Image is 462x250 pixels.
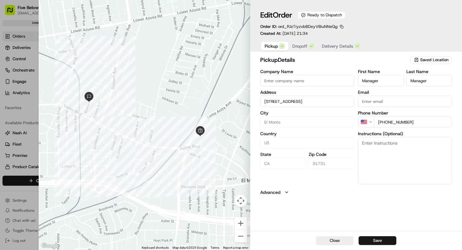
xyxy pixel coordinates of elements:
span: Order [273,10,292,20]
p: Welcome 👋 [6,25,114,35]
label: Last Name [406,69,452,74]
button: Map camera controls [234,194,247,207]
span: Map data ©2025 Google [173,246,207,249]
input: Enter email [358,96,452,107]
a: Report a map error [223,246,248,249]
label: Instructions (Optional) [358,131,452,136]
span: Saved Location [420,57,448,63]
input: Enter last name [406,75,452,86]
img: Google [40,242,61,250]
span: API Documentation [59,91,101,97]
button: Save [359,236,396,245]
a: Terms (opens in new tab) [211,246,219,249]
span: [DATE] 21:34 [283,31,308,36]
button: Zoom out [234,230,247,242]
h1: Edit [260,10,292,20]
button: Close [316,236,354,245]
input: Enter first name [358,75,404,86]
label: Phone Number [358,111,452,115]
label: State [260,152,306,157]
button: Zoom in [234,217,247,230]
span: Delivery Details [322,43,353,49]
button: Keyboard shortcuts [142,246,169,250]
label: Company Name [260,69,354,74]
input: Got a question? Start typing here... [16,40,113,47]
div: Start new chat [21,60,103,66]
h2: pickup Details [260,56,409,64]
input: Enter phone number [374,116,452,128]
span: Pylon [63,106,76,111]
span: ord_RJzTiyzvbBDeyVBiuNNeQg [278,24,338,29]
button: Advanced [260,189,452,195]
label: Address [260,90,354,94]
input: Enter zip code [309,158,354,169]
div: We're available if you need us! [21,66,80,71]
span: Dropoff [292,43,307,49]
input: Enter country [260,137,354,148]
label: Zip Code [309,152,354,157]
label: First Name [358,69,404,74]
span: Pickup [265,43,278,49]
a: Powered byPylon [44,106,76,111]
button: Start new chat [107,62,114,69]
img: Nash [6,6,19,19]
label: Country [260,131,354,136]
p: Order ID: [260,24,338,29]
label: City [260,111,354,115]
div: 📗 [6,92,11,97]
a: Open this area in Google Maps (opens a new window) [40,242,61,250]
input: Enter city [260,116,354,128]
button: Saved Location [410,56,452,64]
input: Enter company name [260,75,354,86]
a: 📗Knowledge Base [4,88,51,100]
p: Created At: [260,31,308,36]
div: Ready to Dispatch [298,11,345,19]
img: 1736555255976-a54dd68f-1ca7-489b-9aae-adbdc363a1c4 [6,60,18,71]
span: Knowledge Base [13,91,48,97]
label: Email [358,90,452,94]
input: Enter state [260,158,306,169]
label: Advanced [260,189,280,195]
input: 10653 Valley Blvd, El Monte, CA 91731, USA [260,96,354,107]
div: 💻 [53,92,58,97]
a: 💻API Documentation [51,88,103,100]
